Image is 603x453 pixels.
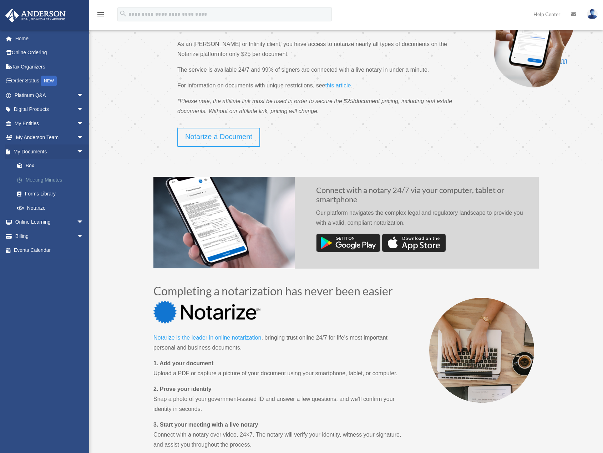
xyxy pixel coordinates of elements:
p: Upload a PDF or capture a picture of your document using your smartphone, tablet, or computer. [153,358,403,384]
span: for only $25 per document. [221,51,289,57]
i: menu [96,10,105,19]
p: Snap a photo of your government-issued ID and answer a few questions, and we’ll confirm your iden... [153,384,403,420]
strong: 3. Start your meeting with a live notary [153,422,258,428]
span: this article [325,82,351,88]
a: Notarize is the leader in online notarization [153,335,261,344]
a: Events Calendar [5,243,95,258]
img: Notarize Doc-1 [153,177,295,269]
span: The service is available 24/7 and 99% of signers are connected with a live notary in under a minute. [177,67,429,73]
a: Forms Library [10,187,95,201]
img: Why-notarize [429,298,534,403]
a: Platinum Q&Aarrow_drop_down [5,88,95,102]
span: arrow_drop_down [77,116,91,131]
a: My Anderson Teamarrow_drop_down [5,131,95,145]
p: Our platform navigates the complex legal and regulatory landscape to provide you with a valid, co... [316,208,528,234]
h2: Completing a notarization has never been easier [153,285,403,300]
span: *Please note, the affiliate link must be used in order to secure the $25/document pricing, includ... [177,98,452,114]
span: arrow_drop_down [77,131,91,145]
a: menu [96,12,105,19]
span: As an [PERSON_NAME] or Infinity client, you have access to notarize nearly all types of documents... [177,41,447,57]
div: NEW [41,76,57,86]
span: arrow_drop_down [77,144,91,159]
a: Notarize a Document [177,128,260,147]
span: arrow_drop_down [77,102,91,117]
a: My Entitiesarrow_drop_down [5,116,95,131]
strong: 2. Prove your identity [153,386,212,392]
a: Online Learningarrow_drop_down [5,215,95,229]
a: Box [10,159,95,173]
a: Tax Organizers [5,60,95,74]
span: Notarize is the leader in online notarization, bringing trust online 24/7 for life’s most importa... [177,15,446,31]
img: Anderson Advisors Platinum Portal [3,9,68,22]
a: Digital Productsarrow_drop_down [5,102,95,117]
p: , bringing trust online 24/7 for life’s most important personal and business documents. [153,333,403,358]
a: Home [5,31,95,46]
span: . [351,82,352,88]
i: search [119,10,127,17]
span: For information on documents with unique restrictions, see [177,82,325,88]
a: this article [325,82,351,92]
a: Notarize [10,201,91,215]
a: Meeting Minutes [10,173,95,187]
span: arrow_drop_down [77,88,91,103]
img: User Pic [587,9,598,19]
a: Order StatusNEW [5,74,95,88]
h2: Connect with a notary 24/7 via your computer, tablet or smartphone [316,185,528,208]
span: arrow_drop_down [77,215,91,230]
span: arrow_drop_down [77,229,91,244]
a: My Documentsarrow_drop_down [5,144,95,159]
strong: 1. Add your document [153,360,213,366]
a: Online Ordering [5,46,95,60]
a: Billingarrow_drop_down [5,229,95,243]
